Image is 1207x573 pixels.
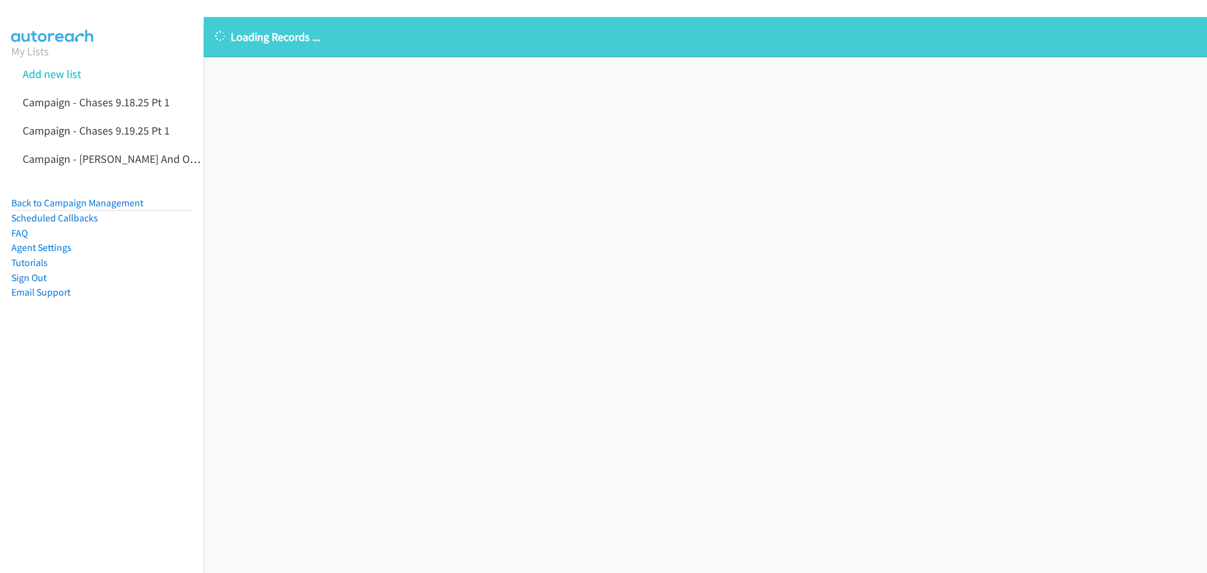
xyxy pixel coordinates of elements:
[23,67,81,81] a: Add new list
[11,272,47,284] a: Sign Out
[11,227,28,239] a: FAQ
[11,197,143,209] a: Back to Campaign Management
[11,286,70,298] a: Email Support
[23,123,170,138] a: Campaign - Chases 9.19.25 Pt 1
[215,28,1196,45] p: Loading Records ...
[11,242,72,253] a: Agent Settings
[11,212,98,224] a: Scheduled Callbacks
[11,257,48,269] a: Tutorials
[23,95,170,109] a: Campaign - Chases 9.18.25 Pt 1
[23,152,261,166] a: Campaign - [PERSON_NAME] And Ongoings [DATE]
[11,44,49,58] a: My Lists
